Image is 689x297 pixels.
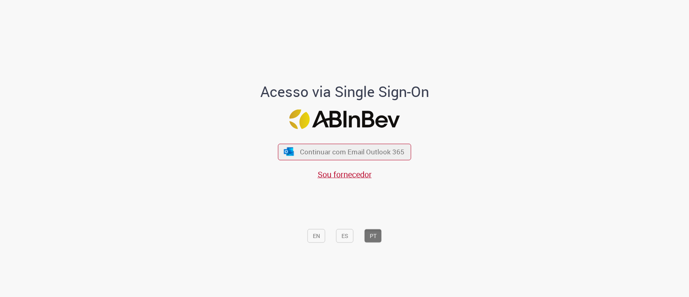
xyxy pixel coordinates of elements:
[278,143,411,160] button: ícone Azure/Microsoft 360 Continuar com Email Outlook 365
[318,169,372,180] a: Sou fornecedor
[300,147,404,156] span: Continuar com Email Outlook 365
[232,84,457,100] h1: Acesso via Single Sign-On
[283,147,294,156] img: ícone Azure/Microsoft 360
[308,229,325,243] button: EN
[364,229,382,243] button: PT
[336,229,354,243] button: ES
[289,110,400,129] img: Logo ABInBev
